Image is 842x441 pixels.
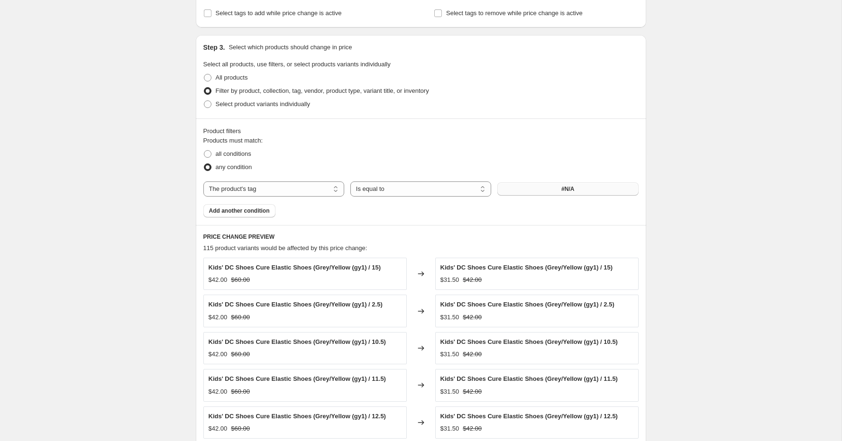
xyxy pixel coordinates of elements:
[209,424,228,433] div: $42.00
[229,43,352,52] p: Select which products should change in price
[216,9,342,17] span: Select tags to add while price change is active
[440,350,459,359] div: $31.50
[440,375,618,382] span: Kids' DC Shoes Cure Elastic Shoes (Grey/Yellow (gy1) / 11.5)
[209,313,228,322] div: $42.00
[203,204,275,217] button: Add another condition
[203,233,639,241] h6: PRICE CHANGE PREVIEW
[216,163,252,171] span: any condition
[440,424,459,433] div: $31.50
[231,275,250,285] strike: $60.00
[203,43,225,52] h2: Step 3.
[231,350,250,359] strike: $60.00
[440,301,614,308] span: Kids' DC Shoes Cure Elastic Shoes (Grey/Yellow (gy1) / 2.5)
[446,9,583,17] span: Select tags to remove while price change is active
[497,182,638,196] button: #N/A
[203,137,263,144] span: Products must match:
[209,375,386,382] span: Kids' DC Shoes Cure Elastic Shoes (Grey/Yellow (gy1) / 11.5)
[440,264,613,271] span: Kids' DC Shoes Cure Elastic Shoes (Grey/Yellow (gy1) / 15)
[463,424,482,433] strike: $42.00
[216,150,251,157] span: all conditions
[209,413,386,420] span: Kids' DC Shoes Cure Elastic Shoes (Grey/Yellow (gy1) / 12.5)
[440,313,459,322] div: $31.50
[203,61,391,68] span: Select all products, use filters, or select products variants individually
[209,387,228,396] div: $42.00
[440,413,618,420] span: Kids' DC Shoes Cure Elastic Shoes (Grey/Yellow (gy1) / 12.5)
[463,275,482,285] strike: $42.00
[561,185,574,193] span: #N/A
[440,387,459,396] div: $31.50
[440,275,459,285] div: $31.50
[209,207,270,215] span: Add another condition
[463,387,482,396] strike: $42.00
[203,244,367,252] span: 115 product variants would be affected by this price change:
[209,301,383,308] span: Kids' DC Shoes Cure Elastic Shoes (Grey/Yellow (gy1) / 2.5)
[209,264,381,271] span: Kids' DC Shoes Cure Elastic Shoes (Grey/Yellow (gy1) / 15)
[231,424,250,433] strike: $60.00
[216,100,310,108] span: Select product variants individually
[440,338,618,345] span: Kids' DC Shoes Cure Elastic Shoes (Grey/Yellow (gy1) / 10.5)
[209,350,228,359] div: $42.00
[231,313,250,322] strike: $60.00
[209,275,228,285] div: $42.00
[216,87,429,94] span: Filter by product, collection, tag, vendor, product type, variant title, or inventory
[209,338,386,345] span: Kids' DC Shoes Cure Elastic Shoes (Grey/Yellow (gy1) / 10.5)
[463,350,482,359] strike: $42.00
[231,387,250,396] strike: $60.00
[203,126,639,136] div: Product filters
[216,74,248,81] span: All products
[463,313,482,322] strike: $42.00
